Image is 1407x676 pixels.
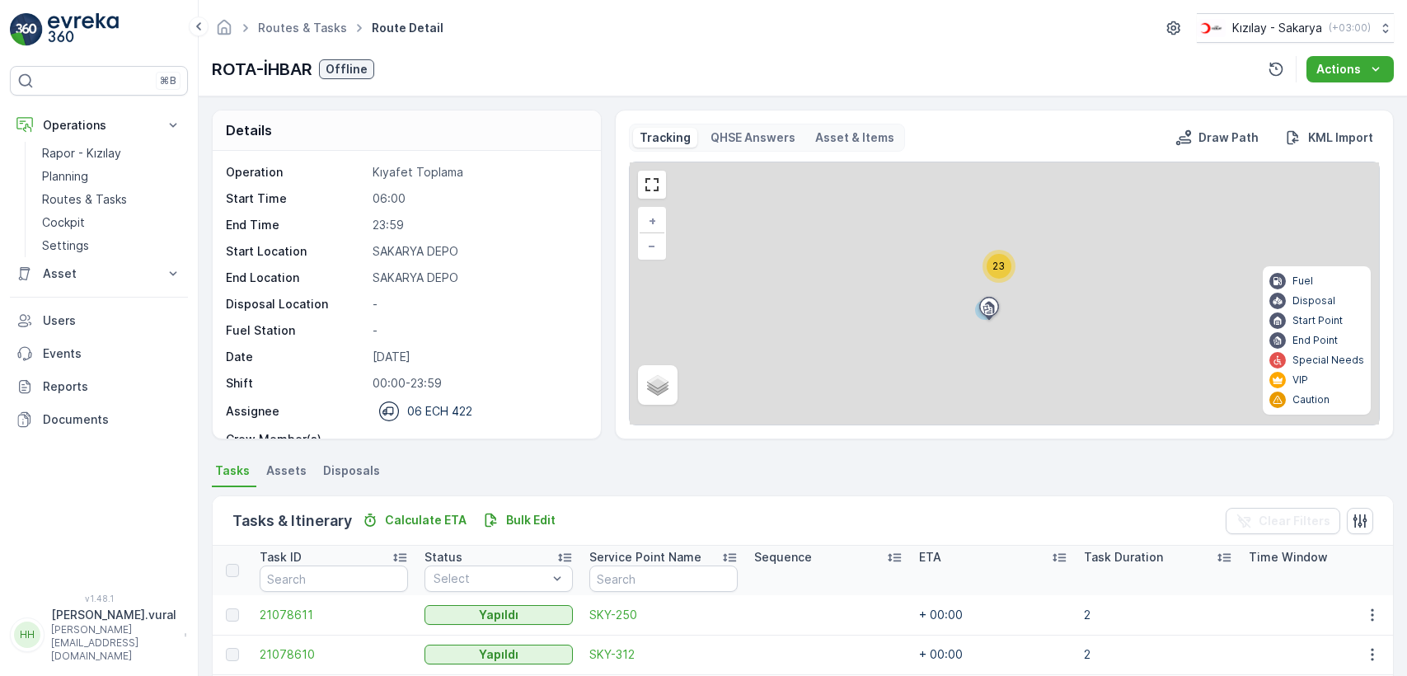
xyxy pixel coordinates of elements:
[589,646,738,663] a: SKY-312
[479,646,518,663] p: Yapıldı
[373,190,583,207] p: 06:00
[373,431,583,448] p: -
[1076,595,1241,635] td: 2
[640,367,676,403] a: Layers
[226,648,239,661] div: Toggle Row Selected
[355,510,473,530] button: Calculate ETA
[1292,314,1343,327] p: Start Point
[326,61,368,77] p: Offline
[51,623,176,663] p: [PERSON_NAME][EMAIL_ADDRESS][DOMAIN_NAME]
[226,296,366,312] p: Disposal Location
[1329,21,1371,35] p: ( +03:00 )
[1292,334,1338,347] p: End Point
[226,431,366,448] p: Crew Member(s)
[476,510,562,530] button: Bulk Edit
[911,635,1076,674] td: + 00:00
[424,645,573,664] button: Yapıldı
[260,646,408,663] a: 21078610
[1198,129,1259,146] p: Draw Path
[160,74,176,87] p: ⌘B
[1292,354,1364,367] p: Special Needs
[385,512,467,528] p: Calculate ETA
[1232,20,1322,36] p: Kızılay - Sakarya
[42,237,89,254] p: Settings
[226,190,366,207] p: Start Time
[260,607,408,623] a: 21078611
[10,370,188,403] a: Reports
[919,549,941,566] p: ETA
[373,217,583,233] p: 23:59
[260,566,408,592] input: Search
[1306,56,1394,82] button: Actions
[1226,508,1340,534] button: Clear Filters
[43,345,181,362] p: Events
[226,270,366,286] p: End Location
[226,164,366,181] p: Operation
[43,378,181,395] p: Reports
[35,211,188,234] a: Cockpit
[1076,635,1241,674] td: 2
[1197,19,1226,37] img: k%C4%B1z%C4%B1lay_DTAvauz.png
[43,265,155,282] p: Asset
[373,322,583,339] p: -
[1249,549,1328,566] p: Time Window
[640,172,664,197] a: View Fullscreen
[226,120,272,140] p: Details
[1292,294,1335,307] p: Disposal
[226,608,239,622] div: Toggle Row Selected
[10,304,188,337] a: Users
[48,13,119,46] img: logo_light-DOdMpM7g.png
[35,142,188,165] a: Rapor - Kızılay
[42,191,127,208] p: Routes & Tasks
[648,238,656,252] span: −
[479,607,518,623] p: Yapıldı
[424,605,573,625] button: Yapıldı
[1169,128,1265,148] button: Draw Path
[368,20,447,36] span: Route Detail
[815,129,894,146] p: Asset & Items
[1292,373,1308,387] p: VIP
[226,322,366,339] p: Fuel Station
[226,349,366,365] p: Date
[226,403,279,420] p: Assignee
[754,549,812,566] p: Sequence
[434,570,547,587] p: Select
[1292,275,1313,288] p: Fuel
[10,13,43,46] img: logo
[506,512,556,528] p: Bulk Edit
[215,462,250,479] span: Tasks
[589,549,701,566] p: Service Point Name
[589,566,738,592] input: Search
[1308,129,1373,146] p: KML Import
[711,129,795,146] p: QHSE Answers
[589,607,738,623] a: SKY-250
[640,209,664,233] a: Zoom In
[42,214,85,231] p: Cockpit
[266,462,307,479] span: Assets
[10,403,188,436] a: Documents
[1259,513,1330,529] p: Clear Filters
[319,59,374,79] button: Offline
[35,234,188,257] a: Settings
[212,57,312,82] p: ROTA-İHBAR
[373,164,583,181] p: Kıyafet Toplama
[373,375,583,392] p: 00:00-23:59
[14,622,40,648] div: HH
[424,549,462,566] p: Status
[43,312,181,329] p: Users
[983,250,1015,283] div: 23
[640,129,691,146] p: Tracking
[10,257,188,290] button: Asset
[35,165,188,188] a: Planning
[10,109,188,142] button: Operations
[10,594,188,603] span: v 1.48.1
[640,233,664,258] a: Zoom Out
[373,349,583,365] p: [DATE]
[35,188,188,211] a: Routes & Tasks
[1084,549,1163,566] p: Task Duration
[226,217,366,233] p: End Time
[43,117,155,134] p: Operations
